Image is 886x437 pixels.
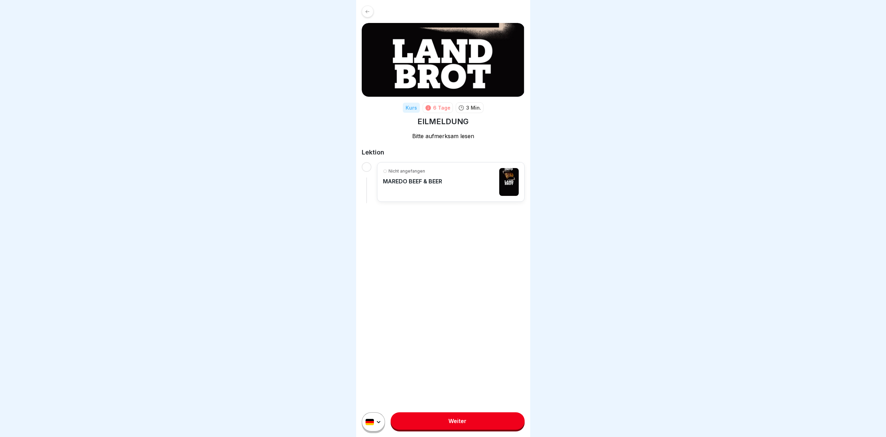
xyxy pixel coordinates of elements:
[362,148,525,157] h2: Lektion
[383,168,519,196] a: Nicht angefangenMAREDO BEEF & BEER
[417,117,469,127] h1: EILMELDUNG
[366,419,374,425] img: de.svg
[389,168,425,174] p: Nicht angefangen
[362,23,525,97] img: tue1jkp2u4qow5h7u47aqygu.png
[466,104,481,111] p: 3 Min.
[499,168,519,196] img: i7ha4lakamukgsdph4wdmz0e.png
[362,132,525,140] p: Bitte aufmerksam lesen
[403,103,420,113] div: Kurs
[383,178,442,185] p: MAREDO BEEF & BEER
[433,104,450,111] div: 6 Tage
[391,412,524,430] a: Weiter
